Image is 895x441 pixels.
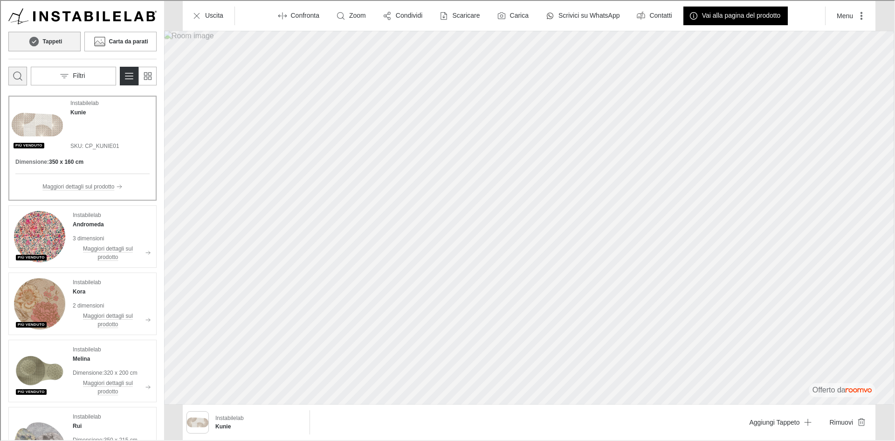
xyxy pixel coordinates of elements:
[17,388,44,394] span: PIÙ VENDUTO
[11,98,62,149] img: Kunie. Link opens in a new window.
[490,6,535,24] button: Carica una foto della tua stanza
[212,410,305,433] button: Show details for Kunie
[433,6,486,24] button: Scaricare
[72,219,103,228] h4: Andromeda
[290,10,318,20] p: Confronta
[72,311,142,328] p: Maggiori dettagli sul prodotto
[119,66,138,84] button: Passa alla visualizzazione dettagliata
[72,233,150,242] p: 3 dimensioni
[72,243,150,261] button: Maggiori dettagli sul prodotto
[13,344,64,396] img: Melina. Link opens in a new window.
[119,66,156,84] div: Product List Mode Selector
[271,6,326,24] button: Enter compare mode
[214,413,243,421] p: Instabilelab
[72,378,142,395] p: Maggiori dettagli sul prodotto
[7,66,26,84] button: Apri la casella di ricerca
[539,6,626,24] button: Scrivici su WhatsApp
[821,412,871,431] button: Remove product
[72,277,100,286] p: Instabilelab
[72,412,100,420] p: Instabilelab
[558,10,619,20] p: Scrivici su WhatsApp
[7,204,156,267] div: See Andromeda in the room
[845,387,871,392] img: roomvo_wordmark.svg
[812,384,871,394] div: Il visualizzatore è fornito da Roomvo.
[72,377,150,396] button: Maggiori dettagli sul prodotto
[186,411,207,432] img: Kunie
[204,10,222,20] p: Uscita
[17,254,44,259] span: PIÙ VENDUTO
[682,6,787,24] button: Vai alla pagina del prodotto
[72,70,84,80] p: Filtri
[72,301,150,309] p: 2 dimensioni
[72,368,103,376] p: Dimensione :
[741,412,817,431] button: Aggiungi Tappeto
[137,66,156,84] button: Passa alla visualizzazione semplice
[69,98,98,106] p: Instabilelab
[330,6,372,24] button: Zoom room image
[376,6,429,24] button: Condividi
[348,10,365,20] p: Zoom
[701,10,780,20] p: Vai alla pagina del prodotto
[451,10,479,20] p: Scaricare
[72,287,84,295] h4: Kora
[17,321,44,327] span: PIÙ VENDUTO
[630,6,678,24] button: Contatti
[72,210,100,218] p: Instabilelab
[103,368,137,376] p: 320 x 200 cm
[14,142,41,147] span: PIÙ VENDUTO
[83,31,156,50] button: Carta da parati
[69,107,85,116] h4: Kunie
[7,272,156,334] div: See Kora in the room
[69,141,118,149] span: SKU: CP_KUNIE01
[509,10,528,20] label: Carica
[72,344,100,353] p: Instabilelab
[48,157,83,165] h6: 350 x 160 cm
[214,421,302,430] h6: Kunie
[72,421,81,429] h4: Rui
[41,181,121,191] button: Maggiori dettagli sul prodotto
[72,244,142,260] p: Maggiori dettagli sul prodotto
[186,6,230,24] button: Uscita
[7,339,156,401] div: See Melina in the room
[648,10,671,20] p: Contatti
[812,384,871,394] p: Offerto da
[108,36,147,45] h6: Carta da parati
[7,7,156,23] img: Logo representing Instabilelab.
[395,10,422,20] p: Condividi
[42,36,62,45] h6: Tappeti
[13,277,64,329] img: Kora. Link opens in a new window.
[7,7,156,23] a: Vai al sito web di Instabilelab .
[7,31,80,50] button: Tappeti
[41,182,113,190] p: Maggiori dettagli sul prodotto
[30,66,115,84] button: Open the filters menu
[14,157,48,165] h6: Dimensione :
[13,210,64,261] img: Andromeda. Link opens in a new window.
[72,354,89,362] h4: Melina
[828,6,871,24] button: More actions
[72,310,150,329] button: Maggiori dettagli sul prodotto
